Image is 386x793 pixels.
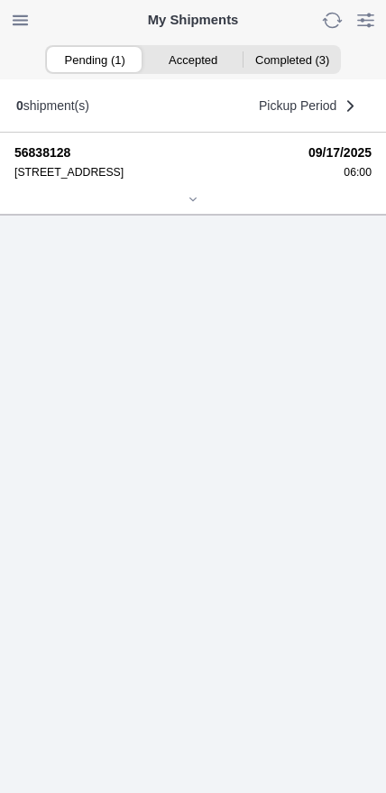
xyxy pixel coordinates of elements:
[14,166,296,179] div: [STREET_ADDRESS]
[308,166,372,179] div: 06:00
[14,145,296,160] strong: 56838128
[259,99,336,112] span: Pickup Period
[45,47,143,72] ion-segment-button: Pending (1)
[308,145,372,160] strong: 09/17/2025
[143,47,242,72] ion-segment-button: Accepted
[16,98,23,113] b: 0
[16,98,89,113] div: shipment(s)
[243,47,341,72] ion-segment-button: Completed (3)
